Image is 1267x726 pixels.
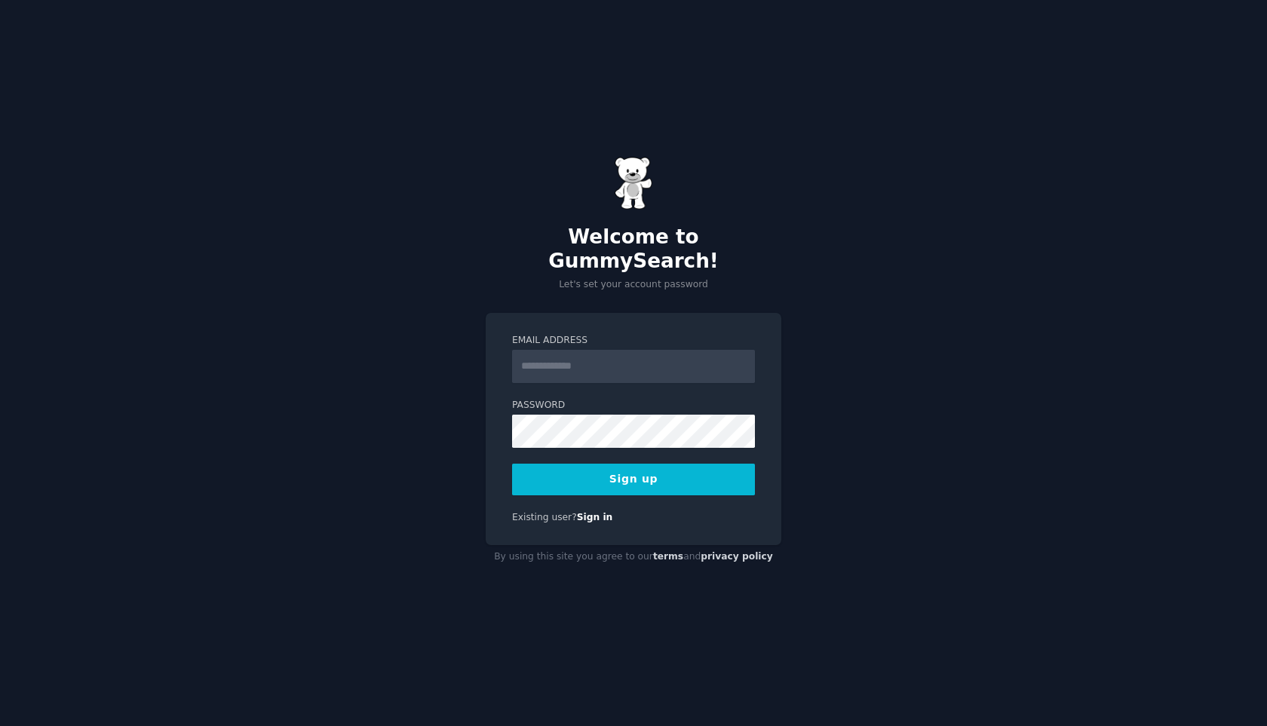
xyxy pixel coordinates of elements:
span: Existing user? [512,512,577,522]
button: Sign up [512,464,755,495]
a: Sign in [577,512,613,522]
label: Email Address [512,334,755,348]
a: terms [653,551,683,562]
div: By using this site you agree to our and [486,545,781,569]
h2: Welcome to GummySearch! [486,225,781,273]
a: privacy policy [701,551,773,562]
p: Let's set your account password [486,278,781,292]
img: Gummy Bear [615,157,652,210]
label: Password [512,399,755,412]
